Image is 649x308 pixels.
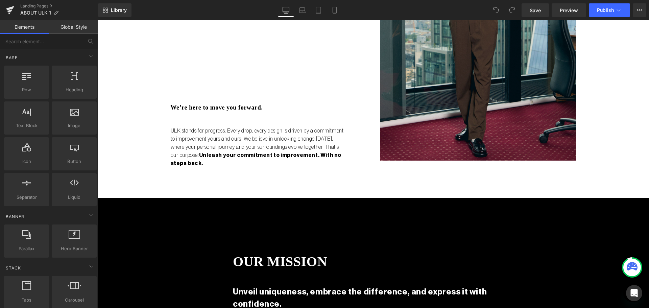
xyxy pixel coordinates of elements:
button: Redo [505,3,519,17]
a: Desktop [278,3,294,17]
strong: Unveil uniqueness, embrace the difference, and express it with confidence. [135,267,389,288]
h3: We’re here to move you forward. [73,84,276,91]
span: Banner [5,213,25,220]
h1: our mission [135,233,416,250]
span: Heading [54,86,95,93]
span: Parallax [6,245,47,252]
strong: Unleash your commitment to improvement. With no steps back. [73,132,244,146]
a: Laptop [294,3,310,17]
span: Stack [5,265,22,271]
button: Publish [589,3,630,17]
span: Preview [560,7,578,14]
span: Button [54,158,95,165]
span: Image [54,122,95,129]
span: Hero Banner [54,245,95,252]
a: Landing Pages [20,3,98,9]
button: Undo [489,3,503,17]
a: Preview [552,3,586,17]
span: Text Block [6,122,47,129]
span: Row [6,86,47,93]
span: Base [5,54,18,61]
span: Publish [597,7,614,13]
button: More [633,3,646,17]
a: Mobile [327,3,343,17]
span: Library [111,7,127,13]
a: Tablet [310,3,327,17]
span: Carousel [54,297,95,304]
span: Liquid [54,194,95,201]
span: ABOUT ULK 1 [20,10,51,16]
p: ULK stands for progress. Every drop, every design is driven by a commitment to improvement yours ... [73,106,248,147]
div: Open Intercom Messenger [626,285,642,301]
span: Separator [6,194,47,201]
span: Icon [6,158,47,165]
span: Save [530,7,541,14]
a: New Library [98,3,131,17]
span: Tabs [6,297,47,304]
a: Global Style [49,20,98,34]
